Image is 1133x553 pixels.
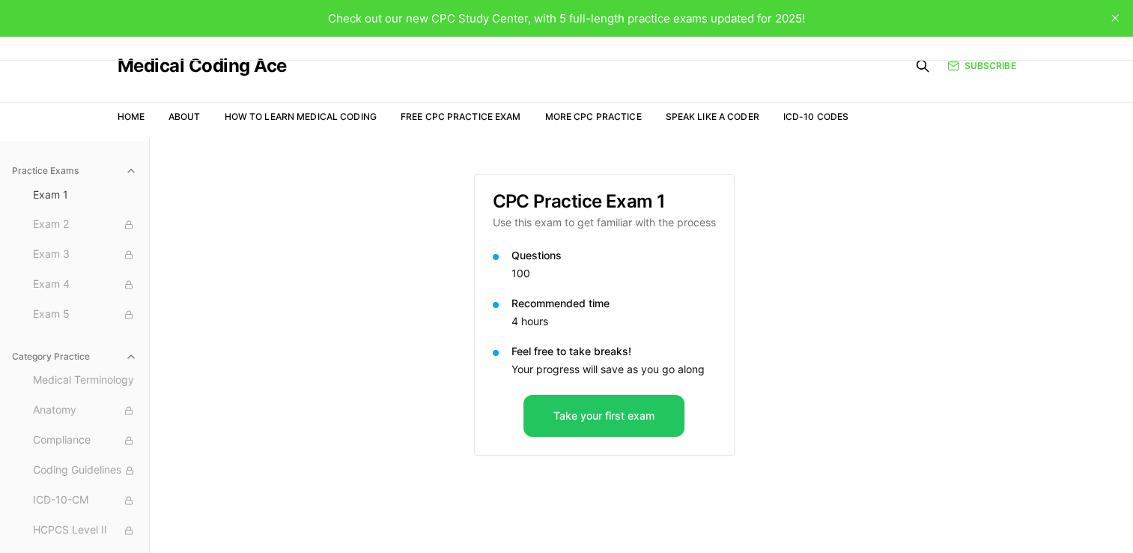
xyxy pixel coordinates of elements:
button: Compliance [27,429,143,453]
p: Your progress will save as you go along [511,362,716,377]
span: Exam 3 [33,247,137,263]
h3: CPC Practice Exam 1 [493,193,716,211]
span: Exam 5 [33,306,137,323]
button: Exam 1 [27,183,143,207]
span: ICD-10-CM [33,492,137,509]
p: Use this exam to get familiar with the process [493,215,716,230]
a: Home [118,111,145,122]
a: About [168,111,201,122]
button: Exam 5 [27,303,143,327]
p: Recommended time [511,296,716,311]
button: Take your first exam [523,395,684,437]
p: Feel free to take breaks! [511,344,716,359]
a: ICD-10 Codes [783,111,848,122]
button: HCPCS Level II [27,519,143,543]
button: Coding Guidelines [27,459,143,483]
button: Anatomy [27,399,143,423]
a: Free CPC Practice Exam [401,111,521,122]
button: Medical Terminology [27,369,143,393]
span: Compliance [33,432,137,449]
button: Category Practice [6,345,143,369]
a: How to Learn Medical Coding [225,111,377,122]
span: HCPCS Level II [33,522,137,539]
span: Check out our new CPC Study Center, with 5 full-length practice exams updated for 2025! [328,11,805,25]
span: Exam 4 [33,276,137,293]
button: Practice Exams [6,159,143,183]
span: Exam 2 [33,217,137,233]
span: Exam 1 [33,187,137,202]
p: 4 hours [511,314,716,329]
button: ICD-10-CM [27,489,143,513]
p: Questions [511,248,716,263]
button: Exam 2 [27,213,143,237]
button: Exam 4 [27,273,143,297]
span: Coding Guidelines [33,462,137,479]
p: 100 [511,266,716,281]
a: Speak Like a Coder [666,111,759,122]
span: Medical Terminology [33,372,137,389]
button: Exam 3 [27,243,143,267]
a: Medical Coding Ace [118,57,287,75]
a: Subscribe [947,59,1015,73]
span: Anatomy [33,402,137,419]
a: More CPC Practice [544,111,641,122]
button: close [1103,6,1127,30]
